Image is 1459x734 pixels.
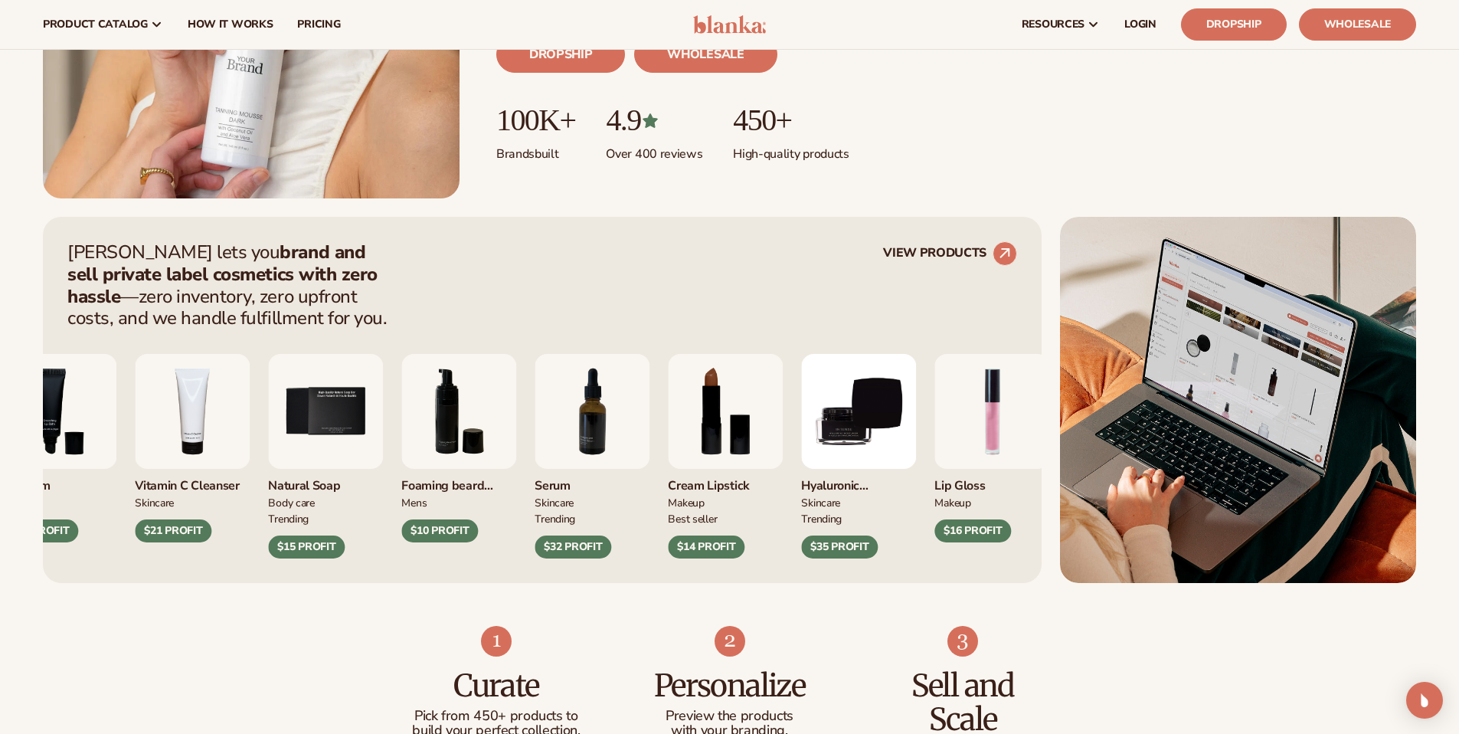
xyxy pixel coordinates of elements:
[606,103,702,137] p: 4.9
[2,354,116,542] div: 3 / 9
[268,354,383,469] img: Nature bar of soap.
[668,494,783,510] div: MAKEUP
[1299,8,1416,41] a: Wholesale
[411,669,583,703] h3: Curate
[1060,217,1416,583] img: Shopify Image 5
[1406,682,1443,719] div: Open Intercom Messenger
[668,354,783,469] img: Luxury cream lipstick.
[135,519,211,542] div: $21 PROFIT
[947,626,978,657] img: Shopify Image 9
[268,469,383,494] div: Natural Soap
[801,354,916,558] div: 9 / 9
[668,536,744,559] div: $14 PROFIT
[268,536,345,559] div: $15 PROFIT
[268,510,383,526] div: TRENDING
[135,469,250,494] div: Vitamin C Cleanser
[1181,8,1287,41] a: Dropship
[934,494,1049,510] div: MAKEUP
[135,494,250,510] div: Skincare
[496,137,575,162] p: Brands built
[2,469,116,494] div: Lip Balm
[268,354,383,558] div: 5 / 9
[67,241,397,329] p: [PERSON_NAME] lets you —zero inventory, zero upfront costs, and we handle fulfillment for you.
[733,103,849,137] p: 450+
[801,510,916,526] div: TRENDING
[481,626,512,657] img: Shopify Image 7
[496,103,575,137] p: 100K+
[268,494,383,510] div: BODY Care
[43,18,148,31] span: product catalog
[535,354,649,558] div: 7 / 9
[606,137,702,162] p: Over 400 reviews
[668,354,783,558] div: 8 / 9
[535,536,611,559] div: $32 PROFIT
[715,626,745,657] img: Shopify Image 8
[135,354,250,469] img: Vitamin c cleanser.
[2,354,116,469] img: Smoothing lip balm.
[401,354,516,469] img: Foaming beard wash.
[135,354,250,542] div: 4 / 9
[883,241,1017,266] a: VIEW PRODUCTS
[643,709,816,724] p: Preview the products
[535,510,649,526] div: TRENDING
[535,469,649,494] div: Serum
[401,469,516,494] div: Foaming beard wash
[634,36,777,73] a: WHOLESALE
[668,469,783,494] div: Cream Lipstick
[1022,18,1084,31] span: resources
[934,469,1049,494] div: Lip Gloss
[693,15,766,34] img: logo
[801,469,916,494] div: Hyaluronic moisturizer
[401,494,516,510] div: mens
[496,36,625,73] a: DROPSHIP
[801,354,916,469] img: Hyaluronic Moisturizer
[934,354,1049,542] div: 1 / 9
[67,240,378,309] strong: brand and sell private label cosmetics with zero hassle
[188,18,273,31] span: How It Works
[801,494,916,510] div: SKINCARE
[535,354,649,469] img: Collagen and retinol serum.
[297,18,340,31] span: pricing
[801,536,878,559] div: $35 PROFIT
[401,354,516,542] div: 6 / 9
[1124,18,1156,31] span: LOGIN
[934,354,1049,469] img: Pink lip gloss.
[668,510,783,526] div: BEST SELLER
[2,494,116,510] div: SKINCARE
[401,519,478,542] div: $10 PROFIT
[934,519,1011,542] div: $16 PROFIT
[535,494,649,510] div: SKINCARE
[733,137,849,162] p: High-quality products
[643,669,816,703] h3: Personalize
